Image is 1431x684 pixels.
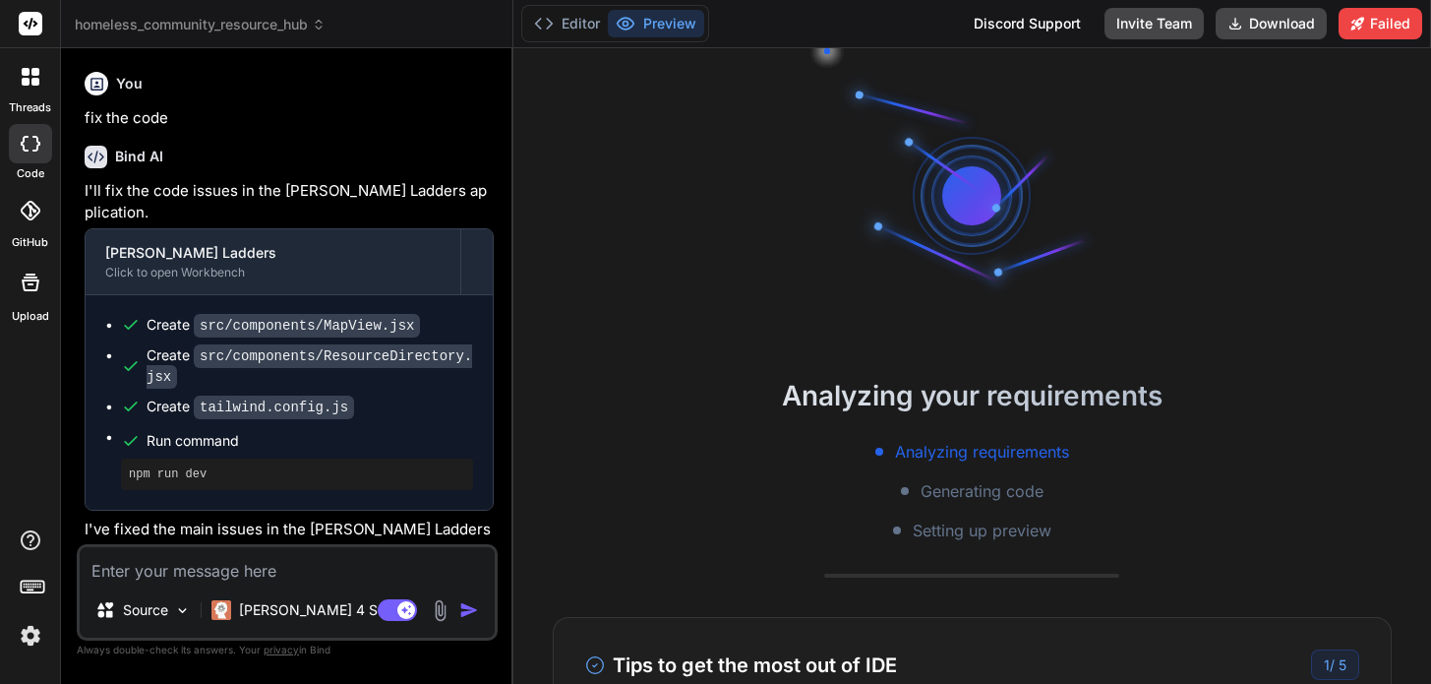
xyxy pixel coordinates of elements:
[526,10,608,37] button: Editor
[115,147,163,166] h6: Bind AI
[459,600,479,620] img: icon
[12,308,49,325] label: Upload
[147,315,420,336] div: Create
[86,229,460,294] button: [PERSON_NAME] LaddersClick to open Workbench
[147,431,473,451] span: Run command
[1339,656,1346,673] span: 5
[75,15,326,34] span: homeless_community_resource_hub
[85,107,494,130] p: fix the code
[211,600,231,620] img: Claude 4 Sonnet
[513,375,1431,416] h2: Analyzing your requirements
[9,99,51,116] label: threads
[17,165,44,182] label: code
[147,345,473,387] div: Create
[1324,656,1330,673] span: 1
[1311,650,1359,680] div: /
[895,440,1069,464] span: Analyzing requirements
[116,74,143,93] h6: You
[921,479,1043,503] span: Generating code
[194,314,420,338] code: src/components/MapView.jsx
[913,519,1051,542] span: Setting up preview
[239,600,386,620] p: [PERSON_NAME] 4 S..
[1216,8,1327,39] button: Download
[264,644,299,655] span: privacy
[77,641,498,659] p: Always double-check its answers. Your in Bind
[12,234,48,251] label: GitHub
[105,265,441,280] div: Click to open Workbench
[174,602,191,619] img: Pick Models
[14,619,47,653] img: settings
[105,243,441,263] div: [PERSON_NAME] Ladders
[147,397,354,417] div: Create
[1104,8,1204,39] button: Invite Team
[1339,8,1422,39] button: Failed
[123,600,168,620] p: Source
[85,519,494,563] p: I've fixed the main issues in the [PERSON_NAME] Ladders application:
[585,651,897,680] h3: Tips to get the most out of IDE
[429,599,451,622] img: attachment
[129,466,465,482] pre: npm run dev
[962,8,1093,39] div: Discord Support
[608,10,704,37] button: Preview
[85,180,494,224] p: I'll fix the code issues in the [PERSON_NAME] Ladders application.
[194,396,354,419] code: tailwind.config.js
[147,344,472,389] code: src/components/ResourceDirectory.jsx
